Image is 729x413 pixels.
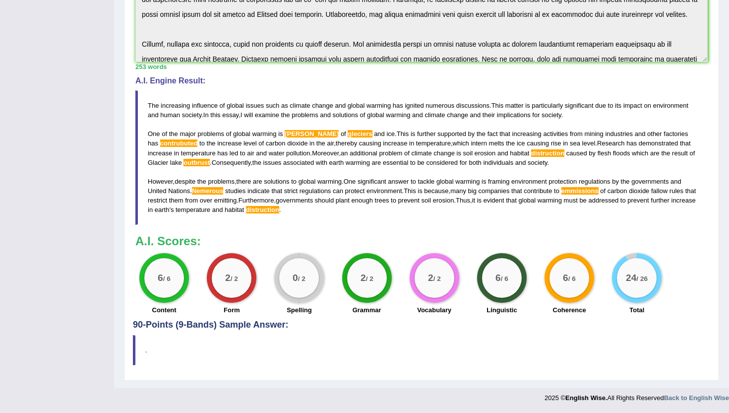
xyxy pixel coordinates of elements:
span: framing [488,178,509,185]
span: are [372,159,381,166]
span: of [220,102,225,109]
span: issues [263,159,282,166]
span: However [148,178,173,185]
span: in [148,206,153,213]
span: warming [317,178,342,185]
span: carbon [266,139,286,147]
label: Coherence [553,305,586,315]
span: contribute [524,187,552,195]
span: tackle [418,178,434,185]
span: is [525,102,530,109]
span: solutions [333,111,358,119]
span: evident [484,197,504,204]
blockquote: . . , . . , , . . , . , . , , . . . , . , . , ' . [135,90,708,225]
span: are [650,149,660,157]
span: of [341,130,346,138]
span: temperature [416,139,451,147]
big: 0 [293,272,299,283]
span: and [335,102,346,109]
strong: English Wise. [565,394,607,402]
span: significant [358,178,386,185]
small: / 26 [637,275,648,282]
small: / 2 [433,275,441,282]
span: mining [585,130,604,138]
span: by [468,130,475,138]
span: Research [597,139,625,147]
span: enough [352,197,373,204]
span: governments [631,178,668,185]
span: major [180,130,196,138]
span: climate [290,102,310,109]
span: and [412,111,423,119]
span: and [670,178,681,185]
span: erosion [433,197,454,204]
span: global [348,102,365,109]
span: is [457,149,461,157]
span: to [240,149,245,157]
span: environment [511,178,547,185]
span: causing [359,139,381,147]
span: warming [538,197,562,204]
span: soil [463,149,473,157]
span: activities [543,130,568,138]
label: Content [152,305,177,315]
span: temperature [181,149,216,157]
span: as [281,102,288,109]
span: be [417,159,424,166]
span: both [469,159,482,166]
span: Furthermore [239,197,274,204]
span: impact [623,102,642,109]
span: increase [383,139,407,147]
span: plant [336,197,350,204]
span: problem [379,149,402,157]
span: will [244,111,253,119]
span: thereby [336,139,357,147]
span: in [309,139,314,147]
span: ice [386,130,395,138]
span: to [608,102,613,109]
span: fact [487,130,498,138]
span: to [411,178,416,185]
span: I [241,111,243,119]
span: factories [664,130,688,138]
span: with [316,159,327,166]
span: regulations [300,187,331,195]
span: and [212,206,223,213]
span: caused [566,149,587,157]
span: Possible typo: you repeated a whitespace (did you mean: ) [245,149,247,157]
span: of [258,139,264,147]
span: change [312,102,333,109]
span: are [253,178,262,185]
span: over [200,197,212,204]
span: intern [471,139,487,147]
big: 2 [428,272,433,283]
span: Possible spelling mistake found. (did you mean: glaciers) [348,130,372,138]
span: an [341,149,348,157]
span: In [203,111,209,119]
span: of [360,111,365,119]
span: matter [505,102,524,109]
span: temperature [176,206,210,213]
span: the [477,130,486,138]
span: problems [208,178,234,185]
span: must [564,197,578,204]
span: has [626,139,637,147]
span: from [185,197,198,204]
span: the [621,178,630,185]
span: water [269,149,285,157]
span: This [491,102,504,109]
span: warming [252,130,276,138]
span: global [227,102,244,109]
h4: A.I. Engine Result: [135,76,708,85]
span: for [532,111,540,119]
span: is [482,178,486,185]
span: that [499,130,510,138]
span: further [651,197,669,204]
div: 253 words [135,62,708,71]
span: climate [425,111,445,119]
span: has [217,149,228,157]
span: that [680,139,691,147]
span: individuals [483,159,513,166]
span: their [483,111,495,119]
span: for [460,159,467,166]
